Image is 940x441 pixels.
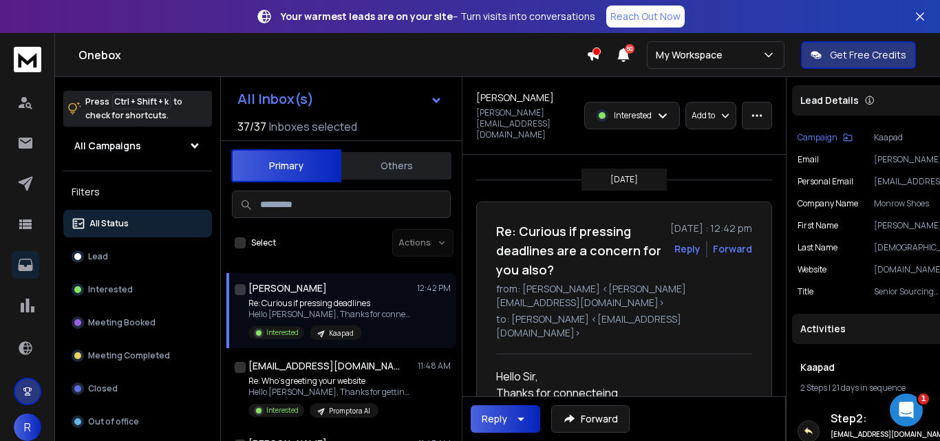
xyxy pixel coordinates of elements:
[801,41,916,69] button: Get Free Credits
[471,405,540,433] button: Reply
[832,382,906,394] span: 21 days in sequence
[14,47,41,72] img: logo
[63,375,212,402] button: Closed
[63,182,212,202] h3: Filters
[63,132,212,160] button: All Campaigns
[692,110,715,121] p: Add to
[482,412,507,426] div: Reply
[74,139,141,153] h1: All Campaigns
[606,6,685,28] a: Reach Out Now
[329,328,354,338] p: Kaapad
[85,95,182,122] p: Press to check for shortcuts.
[248,387,414,398] p: Hello [PERSON_NAME], Thanks for getting back
[674,242,701,256] button: Reply
[88,317,156,328] p: Meeting Booked
[89,218,129,229] p: All Status
[88,251,108,262] p: Lead
[266,405,299,416] p: Interested
[341,151,451,181] button: Others
[14,413,41,441] button: R
[798,154,819,165] p: Email
[614,110,652,121] p: Interested
[551,405,630,433] button: Forward
[798,242,837,253] p: Last Name
[63,243,212,270] button: Lead
[251,237,276,248] label: Select
[417,283,451,294] p: 12:42 PM
[281,10,595,23] p: – Turn visits into conversations
[248,376,414,387] p: Re: Who’s greeting your website
[88,383,118,394] p: Closed
[496,312,752,340] p: to: [PERSON_NAME] <[EMAIL_ADDRESS][DOMAIN_NAME]>
[918,394,929,405] span: 1
[476,107,576,140] p: [PERSON_NAME][EMAIL_ADDRESS][DOMAIN_NAME]
[798,176,853,187] p: Personal Email
[63,408,212,435] button: Out of office
[237,118,266,135] span: 37 / 37
[63,276,212,303] button: Interested
[496,282,752,310] p: from: [PERSON_NAME] <[PERSON_NAME][EMAIL_ADDRESS][DOMAIN_NAME]>
[418,361,451,372] p: 11:48 AM
[329,406,370,416] p: Promptora AI
[112,94,171,109] span: Ctrl + Shift + k
[63,210,212,237] button: All Status
[798,132,853,143] button: Campaign
[231,149,341,182] button: Primary
[798,220,838,231] p: First Name
[281,10,453,23] strong: Your warmest leads are on your site
[670,222,752,235] p: [DATE] : 12:42 pm
[88,284,133,295] p: Interested
[890,394,923,427] iframe: Intercom live chat
[798,286,813,297] p: title
[476,91,554,105] h1: [PERSON_NAME]
[88,350,170,361] p: Meeting Completed
[800,94,859,107] p: Lead Details
[798,198,858,209] p: Company Name
[610,10,681,23] p: Reach Out Now
[610,174,638,185] p: [DATE]
[248,359,400,373] h1: [EMAIL_ADDRESS][DOMAIN_NAME]
[78,47,586,63] h1: Onebox
[830,48,906,62] p: Get Free Credits
[798,132,837,143] p: Campaign
[800,382,827,394] span: 2 Steps
[248,298,414,309] p: Re: Curious if pressing deadlines
[63,309,212,336] button: Meeting Booked
[226,85,453,113] button: All Inbox(s)
[656,48,728,62] p: My Workspace
[625,44,634,54] span: 50
[63,342,212,369] button: Meeting Completed
[496,222,662,279] h1: Re: Curious if pressing deadlines are a concern for you also?
[713,242,752,256] div: Forward
[248,281,327,295] h1: [PERSON_NAME]
[248,309,414,320] p: Hello [PERSON_NAME], Thanks for connecteing
[269,118,357,135] h3: Inboxes selected
[798,264,826,275] p: website
[88,416,139,427] p: Out of office
[237,92,314,106] h1: All Inbox(s)
[266,327,299,338] p: Interested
